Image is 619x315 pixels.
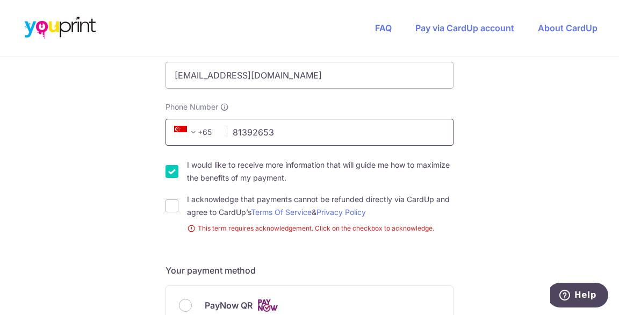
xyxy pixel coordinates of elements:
span: +65 [174,126,200,139]
span: Phone Number [165,102,218,112]
span: +65 [171,126,219,139]
a: Privacy Policy [316,207,366,217]
label: I would like to receive more information that will guide me how to maximize the benefits of my pa... [187,159,454,184]
span: PayNow QR [205,299,253,312]
label: I acknowledge that payments cannot be refunded directly via CardUp and agree to CardUp’s & [187,193,454,219]
a: Pay via CardUp account [415,23,514,33]
iframe: Opens a widget where you can find more information [550,283,608,310]
img: Cards logo [257,299,278,312]
h5: Your payment method [165,264,454,277]
a: FAQ [375,23,392,33]
small: This term requires acknowledgement. Click on the checkbox to acknowledge. [187,223,454,234]
div: PayNow QR Cards logo [179,299,440,312]
input: Email address [165,62,454,89]
a: Terms Of Service [251,207,312,217]
a: About CardUp [538,23,598,33]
